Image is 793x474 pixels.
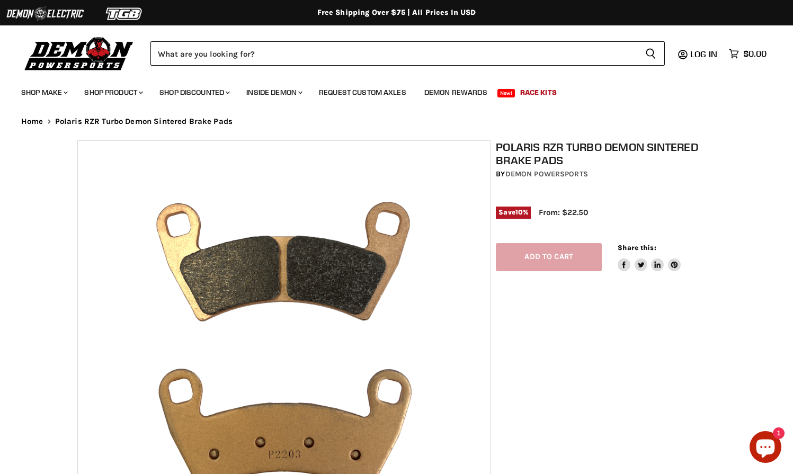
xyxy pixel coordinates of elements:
[618,243,681,271] aside: Share this:
[496,140,721,167] h1: Polaris RZR Turbo Demon Sintered Brake Pads
[55,117,233,126] span: Polaris RZR Turbo Demon Sintered Brake Pads
[505,169,588,178] a: Demon Powersports
[5,4,85,24] img: Demon Electric Logo 2
[238,82,309,103] a: Inside Demon
[85,4,164,24] img: TGB Logo 2
[497,89,515,97] span: New!
[13,82,74,103] a: Shop Make
[724,46,772,61] a: $0.00
[21,117,43,126] a: Home
[21,34,137,72] img: Demon Powersports
[152,82,236,103] a: Shop Discounted
[150,41,665,66] form: Product
[743,49,767,59] span: $0.00
[496,168,721,180] div: by
[685,49,724,59] a: Log in
[539,208,588,217] span: From: $22.50
[150,41,637,66] input: Search
[496,207,531,218] span: Save %
[746,431,785,466] inbox-online-store-chat: Shopify online store chat
[76,82,149,103] a: Shop Product
[690,49,717,59] span: Log in
[637,41,665,66] button: Search
[13,77,764,103] ul: Main menu
[512,82,565,103] a: Race Kits
[515,208,523,216] span: 10
[311,82,414,103] a: Request Custom Axles
[416,82,495,103] a: Demon Rewards
[618,244,656,252] span: Share this:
